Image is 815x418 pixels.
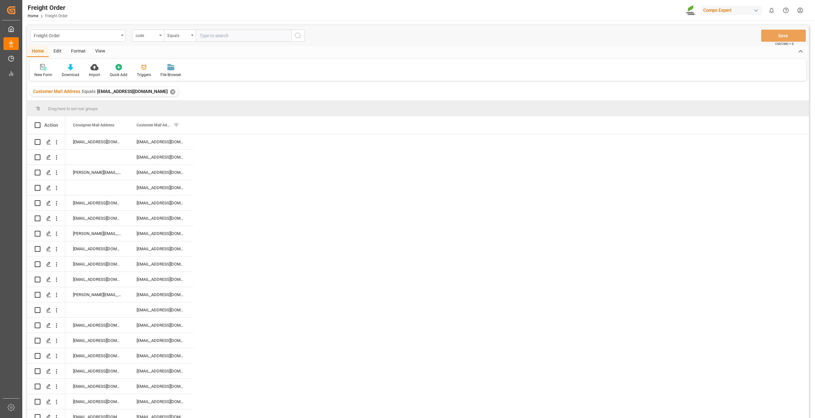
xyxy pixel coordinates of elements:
[129,379,193,394] div: [EMAIL_ADDRESS][DOMAIN_NAME]
[30,30,126,42] button: open menu
[90,46,110,57] div: View
[65,134,193,150] div: Press SPACE to select this row.
[129,211,193,226] div: [EMAIL_ADDRESS][DOMAIN_NAME]
[34,72,52,78] div: New Form
[27,134,65,150] div: Press SPACE to select this row.
[65,318,193,333] div: Press SPACE to select this row.
[196,30,291,42] input: Type to search
[65,272,129,287] div: [EMAIL_ADDRESS][DOMAIN_NAME]
[48,106,98,111] span: Drag here to set row groups
[27,287,65,302] div: Press SPACE to select this row.
[132,30,164,42] button: open menu
[65,180,193,195] div: Press SPACE to select this row.
[65,394,193,409] div: Press SPACE to select this row.
[65,318,129,333] div: [EMAIL_ADDRESS][DOMAIN_NAME]
[167,31,189,39] div: Equals
[82,89,96,94] span: Equals
[33,89,80,94] span: Customer Mail Address
[110,72,127,78] div: Quick Add
[65,364,193,379] div: Press SPACE to select this row.
[701,6,762,15] div: Compo Expert
[27,150,65,165] div: Press SPACE to select this row.
[129,302,193,317] div: [EMAIL_ADDRESS][DOMAIN_NAME]
[129,257,193,272] div: [EMAIL_ADDRESS][DOMAIN_NAME]
[129,394,193,409] div: [EMAIL_ADDRESS][DOMAIN_NAME]
[27,318,65,333] div: Press SPACE to select this row.
[761,30,806,42] button: Save
[291,30,305,42] button: search button
[27,226,65,241] div: Press SPACE to select this row.
[136,31,157,39] div: code
[129,226,193,241] div: [EMAIL_ADDRESS][DOMAIN_NAME]
[129,134,193,149] div: [EMAIL_ADDRESS][DOMAIN_NAME]
[65,241,193,257] div: Press SPACE to select this row.
[65,287,193,302] div: Press SPACE to select this row.
[65,364,129,379] div: [EMAIL_ADDRESS][DOMAIN_NAME]
[686,5,696,16] img: Screenshot%202023-09-29%20at%2010.02.21.png_1712312052.png
[27,195,65,211] div: Press SPACE to select this row.
[65,287,129,302] div: [PERSON_NAME][EMAIL_ADDRESS][DOMAIN_NAME]
[27,333,65,348] div: Press SPACE to select this row.
[27,211,65,226] div: Press SPACE to select this row.
[62,72,79,78] div: Download
[775,41,794,46] span: Ctrl/CMD + S
[89,72,100,78] div: Import
[27,379,65,394] div: Press SPACE to select this row.
[129,180,193,195] div: [EMAIL_ADDRESS][DOMAIN_NAME]
[170,89,175,95] div: ✕
[129,287,193,302] div: [EMAIL_ADDRESS][DOMAIN_NAME]
[34,31,119,39] div: Freight Order
[129,348,193,363] div: [EMAIL_ADDRESS][DOMAIN_NAME]
[49,46,66,57] div: Edit
[65,195,193,211] div: Press SPACE to select this row.
[65,333,193,348] div: Press SPACE to select this row.
[27,257,65,272] div: Press SPACE to select this row.
[27,46,49,57] div: Home
[129,333,193,348] div: [EMAIL_ADDRESS][DOMAIN_NAME]
[65,195,129,210] div: [EMAIL_ADDRESS][DOMAIN_NAME]
[129,364,193,379] div: [EMAIL_ADDRESS][DOMAIN_NAME]
[65,257,193,272] div: Press SPACE to select this row.
[701,4,764,16] button: Compo Expert
[65,134,129,149] div: [EMAIL_ADDRESS][DOMAIN_NAME]
[65,257,129,272] div: [EMAIL_ADDRESS][DOMAIN_NAME]
[65,165,193,180] div: Press SPACE to select this row.
[129,195,193,210] div: [EMAIL_ADDRESS][DOMAIN_NAME]
[65,226,193,241] div: Press SPACE to select this row.
[28,3,67,12] div: Freight Order
[65,348,129,363] div: [EMAIL_ADDRESS][DOMAIN_NAME]
[65,379,129,394] div: [EMAIL_ADDRESS][DOMAIN_NAME]
[27,180,65,195] div: Press SPACE to select this row.
[129,241,193,256] div: [EMAIL_ADDRESS][DOMAIN_NAME]
[65,272,193,287] div: Press SPACE to select this row.
[129,150,193,165] div: [EMAIL_ADDRESS][DOMAIN_NAME]
[65,394,129,409] div: [EMAIL_ADDRESS][DOMAIN_NAME]
[779,3,793,18] button: Help Center
[65,150,193,165] div: Press SPACE to select this row.
[65,241,129,256] div: [EMAIL_ADDRESS][DOMAIN_NAME]
[65,302,193,318] div: Press SPACE to select this row.
[27,272,65,287] div: Press SPACE to select this row.
[137,72,151,78] div: Triggers
[65,379,193,394] div: Press SPACE to select this row.
[129,272,193,287] div: [EMAIL_ADDRESS][DOMAIN_NAME]
[44,122,58,128] div: Action
[137,123,171,127] span: Customer Mail Address
[65,348,193,364] div: Press SPACE to select this row.
[97,89,168,94] span: [EMAIL_ADDRESS][DOMAIN_NAME]
[65,333,129,348] div: [EMAIL_ADDRESS][DOMAIN_NAME]
[129,318,193,333] div: [EMAIL_ADDRESS][DOMAIN_NAME]
[65,226,129,241] div: [PERSON_NAME][EMAIL_ADDRESS][DOMAIN_NAME]
[66,46,90,57] div: Format
[73,123,114,127] span: Consignee Mail Address
[129,165,193,180] div: [EMAIL_ADDRESS][DOMAIN_NAME]
[28,14,38,18] a: Home
[27,364,65,379] div: Press SPACE to select this row.
[65,211,193,226] div: Press SPACE to select this row.
[27,394,65,409] div: Press SPACE to select this row.
[164,30,196,42] button: open menu
[27,302,65,318] div: Press SPACE to select this row.
[27,165,65,180] div: Press SPACE to select this row.
[27,241,65,257] div: Press SPACE to select this row.
[27,348,65,364] div: Press SPACE to select this row.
